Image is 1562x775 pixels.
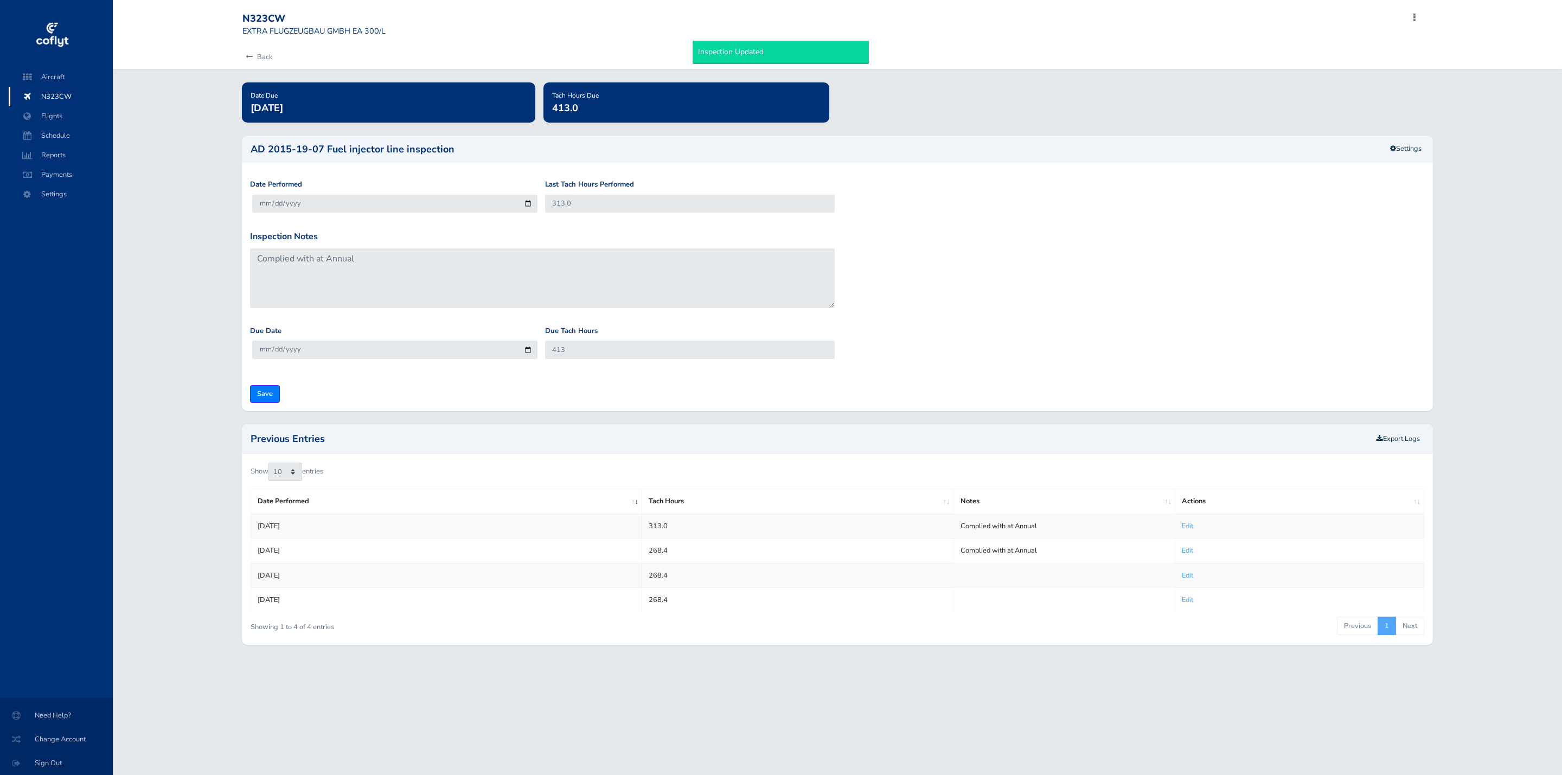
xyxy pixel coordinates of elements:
[251,563,642,587] td: [DATE]
[642,514,954,538] td: 313.0
[251,616,732,632] div: Showing 1 to 4 of 4 entries
[251,539,642,563] td: [DATE]
[250,230,318,244] label: Inspection Notes
[20,184,102,204] span: Settings
[251,91,278,100] span: Date Due
[642,489,954,514] th: Tach Hours: activate to sort column ascending
[1383,140,1429,158] a: Settings
[693,41,869,63] div: Inspection Updated
[1182,546,1193,555] a: Edit
[250,385,280,403] input: Save
[1182,595,1193,605] a: Edit
[642,539,954,563] td: 268.4
[242,13,386,25] div: N323CW
[20,67,102,87] span: Aircraft
[268,463,302,481] select: Showentries
[1378,617,1396,635] a: 1
[34,19,70,52] img: coflyt logo
[953,539,1175,563] td: Complied with at Annual
[1175,489,1424,514] th: Actions: activate to sort column ascending
[20,165,102,184] span: Payments
[250,179,302,190] label: Date Performed
[545,179,634,190] label: Last Tach Hours Performed
[953,514,1175,538] td: Complied with at Annual
[1377,434,1420,444] a: Export Logs
[20,145,102,165] span: Reports
[642,563,954,587] td: 268.4
[20,126,102,145] span: Schedule
[251,463,323,481] label: Show entries
[552,101,578,114] span: 413.0
[251,514,642,538] td: [DATE]
[552,91,599,100] span: Tach Hours Due
[953,489,1175,514] th: Notes: activate to sort column ascending
[251,489,642,514] th: Date Performed: activate to sort column ascending
[20,87,102,106] span: N323CW
[251,101,283,114] span: [DATE]
[250,248,835,308] textarea: Complied with at Annual
[1182,571,1193,580] a: Edit
[250,325,281,337] label: Due Date
[242,25,386,36] small: EXTRA FLUGZEUGBAU GMBH EA 300/L
[251,588,642,612] td: [DATE]
[1182,521,1193,531] a: Edit
[13,729,100,749] span: Change Account
[251,434,1373,444] h2: Previous Entries
[242,45,272,69] a: Back
[545,325,598,337] label: Due Tach Hours
[642,588,954,612] td: 268.4
[251,144,1425,154] h2: AD 2015-19-07 Fuel injector line inspection
[13,706,100,725] span: Need Help?
[20,106,102,126] span: Flights
[13,753,100,773] span: Sign Out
